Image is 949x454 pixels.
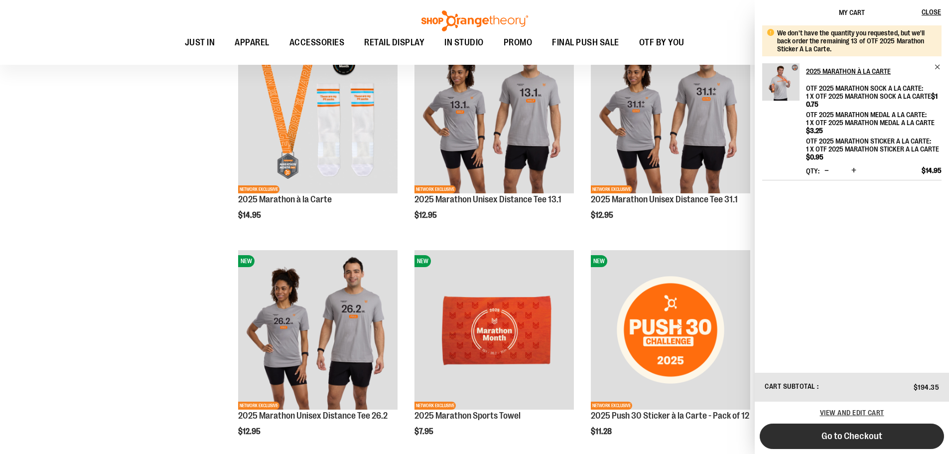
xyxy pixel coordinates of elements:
[414,427,435,436] span: $7.95
[914,383,940,391] span: $194.35
[806,111,927,119] dt: OTF 2025 Marathon Medal A La Carte
[225,31,279,54] a: APPAREL
[238,194,332,204] a: 2025 Marathon à la Carte
[542,31,629,54] a: FINAL PUSH SALE
[414,185,456,193] span: NETWORK EXCLUSIVE
[414,34,574,195] a: 2025 Marathon Unisex Distance Tee 13.1NEWNETWORK EXCLUSIVE
[434,31,494,54] a: IN STUDIO
[806,145,939,161] span: 1 x OTF 2025 Marathon Sticker A La Carte
[504,31,533,54] span: PROMO
[591,250,750,411] a: 2025 Push 30 Sticker à la Carte - Pack of 12NEWNETWORK EXCLUSIVE
[414,194,561,204] a: 2025 Marathon Unisex Distance Tee 13.1
[414,250,574,410] img: 2025 Marathon Sports Towel
[494,31,542,54] a: PROMO
[922,8,941,16] span: Close
[762,25,942,180] li: Product
[639,31,684,54] span: OTF BY YOU
[289,31,345,54] span: ACCESSORIES
[849,166,859,176] button: Increase product quantity
[591,185,632,193] span: NETWORK EXCLUSIVE
[806,63,942,79] a: 2025 Marathon à la Carte
[591,402,632,410] span: NETWORK EXCLUSIVE
[414,250,574,411] a: 2025 Marathon Sports TowelNEWNETWORK EXCLUSIVE
[806,92,938,108] span: $10.75
[806,63,928,79] h2: 2025 Marathon à la Carte
[279,31,355,54] a: ACCESSORIES
[934,63,942,71] a: Remove item
[762,63,800,107] a: 2025 Marathon à la Carte
[591,34,750,195] a: 2025 Marathon Unisex Distance Tee 31.1NEWNETWORK EXCLUSIVE
[822,166,831,176] button: Decrease product quantity
[238,411,388,421] a: 2025 Marathon Unisex Distance Tee 26.2
[238,255,255,267] span: NEW
[238,185,279,193] span: NETWORK EXCLUSIVE
[238,34,398,193] img: 2025 Marathon à la Carte
[354,31,434,54] a: RETAIL DISPLAY
[760,424,944,449] button: Go to Checkout
[806,167,819,175] label: Qty
[839,8,865,16] span: My Cart
[414,34,574,193] img: 2025 Marathon Unisex Distance Tee 13.1
[409,29,579,245] div: product
[238,211,263,220] span: $14.95
[821,431,882,442] span: Go to Checkout
[444,31,484,54] span: IN STUDIO
[591,250,750,410] img: 2025 Push 30 Sticker à la Carte - Pack of 12
[235,31,270,54] span: APPAREL
[238,250,398,410] img: 2025 Marathon Unisex Distance Tee 26.2
[777,29,934,53] div: We don't have the quantity you requested, but we'll back order the remaining 13 of OTF 2025 Marat...
[806,127,823,135] span: $3.25
[820,409,884,417] a: View and edit cart
[591,194,738,204] a: 2025 Marathon Unisex Distance Tee 31.1
[591,255,607,267] span: NEW
[238,250,398,411] a: 2025 Marathon Unisex Distance Tee 26.2NEWNETWORK EXCLUSIVE
[414,255,431,267] span: NEW
[233,29,403,245] div: product
[806,84,923,92] dt: OTF 2025 Marathon Sock A La Carte
[591,427,613,436] span: $11.28
[238,34,398,195] a: 2025 Marathon à la CarteNEWNETWORK EXCLUSIVE
[806,119,935,135] span: 1 x OTF 2025 Marathon Medal A La Carte
[414,402,456,410] span: NETWORK EXCLUSIVE
[591,411,749,421] a: 2025 Push 30 Sticker à la Carte - Pack of 12
[552,31,619,54] span: FINAL PUSH SALE
[922,166,942,175] span: $14.95
[591,211,615,220] span: $12.95
[238,402,279,410] span: NETWORK EXCLUSIVE
[806,137,931,145] dt: OTF 2025 Marathon Sticker A La Carte
[629,31,694,54] a: OTF BY YOU
[420,10,530,31] img: Shop Orangetheory
[591,34,750,193] img: 2025 Marathon Unisex Distance Tee 31.1
[364,31,424,54] span: RETAIL DISPLAY
[414,211,438,220] span: $12.95
[586,29,755,245] div: product
[185,31,215,54] span: JUST IN
[806,92,938,108] span: 1 x OTF 2025 Marathon Sock A La Carte
[806,153,823,161] span: $0.95
[238,427,262,436] span: $12.95
[765,382,815,390] span: Cart Subtotal
[414,411,521,421] a: 2025 Marathon Sports Towel
[762,63,800,101] img: 2025 Marathon à la Carte
[175,31,225,54] a: JUST IN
